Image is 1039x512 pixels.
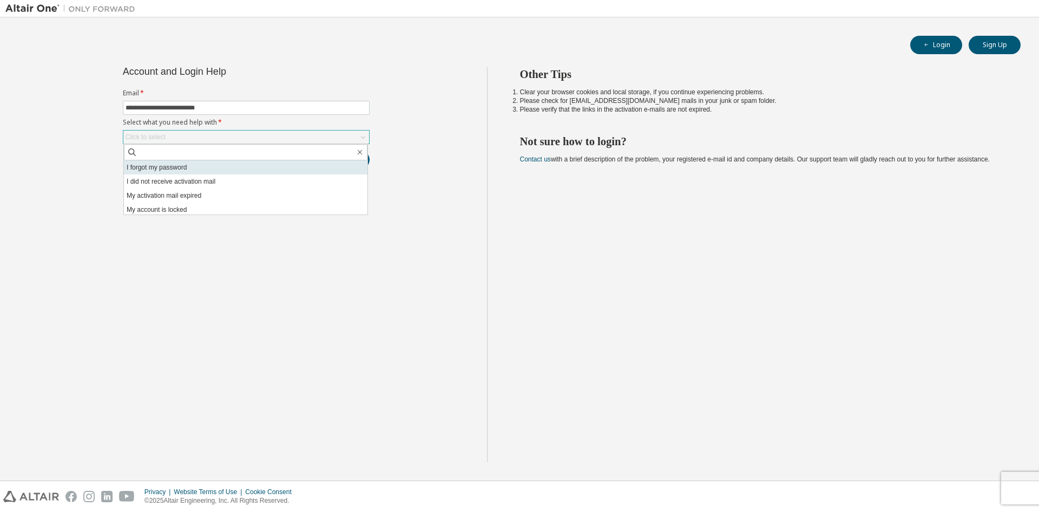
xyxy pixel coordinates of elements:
[969,36,1021,54] button: Sign Up
[83,491,95,502] img: instagram.svg
[144,488,174,496] div: Privacy
[174,488,245,496] div: Website Terms of Use
[123,118,370,127] label: Select what you need help with
[520,134,1002,148] h2: Not sure how to login?
[101,491,113,502] img: linkedin.svg
[520,88,1002,96] li: Clear your browser cookies and local storage, if you continue experiencing problems.
[520,67,1002,81] h2: Other Tips
[910,36,962,54] button: Login
[65,491,77,502] img: facebook.svg
[124,160,367,174] li: I forgot my password
[520,155,990,163] span: with a brief description of the problem, your registered e-mail id and company details. Our suppo...
[119,491,135,502] img: youtube.svg
[123,67,320,76] div: Account and Login Help
[245,488,298,496] div: Cookie Consent
[5,3,141,14] img: Altair One
[520,96,1002,105] li: Please check for [EMAIL_ADDRESS][DOMAIN_NAME] mails in your junk or spam folder.
[520,105,1002,114] li: Please verify that the links in the activation e-mails are not expired.
[123,131,369,144] div: Click to select
[3,491,59,502] img: altair_logo.svg
[520,155,551,163] a: Contact us
[144,496,298,505] p: © 2025 Altair Engineering, Inc. All Rights Reserved.
[123,89,370,98] label: Email
[126,133,166,141] div: Click to select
